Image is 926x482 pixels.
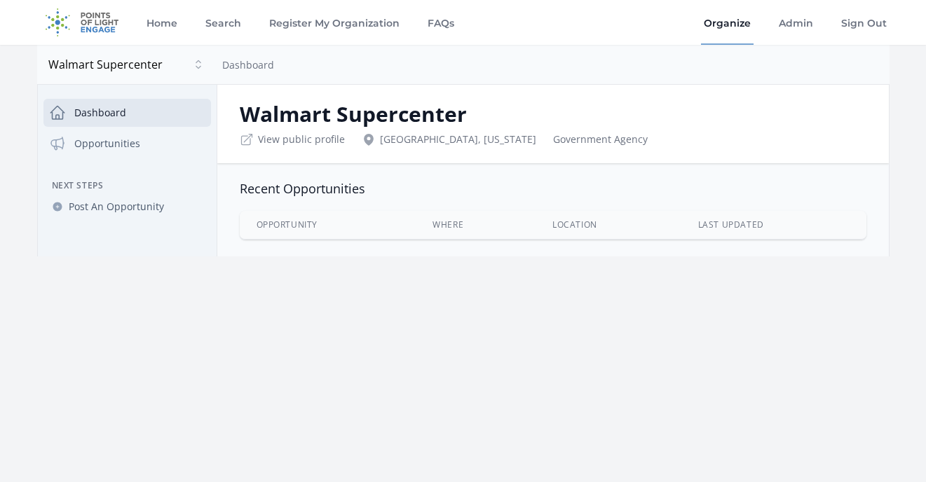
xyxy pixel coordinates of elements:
a: Dashboard [222,58,274,71]
a: Opportunities [43,130,211,158]
h2: Walmart Supercenter [240,102,866,127]
th: Where [416,211,536,239]
div: [GEOGRAPHIC_DATA], [US_STATE] [362,132,536,146]
div: Government Agency [553,132,648,146]
th: Last Updated [681,211,866,239]
span: Walmart Supercenter [48,56,189,73]
span: Post An Opportunity [69,200,164,214]
button: Walmart Supercenter [43,50,211,78]
nav: Breadcrumb [222,56,274,73]
a: Dashboard [43,99,211,127]
h3: Next Steps [43,180,211,191]
a: View public profile [258,132,345,146]
th: Location [536,211,681,239]
h3: Recent Opportunities [240,180,866,197]
a: Post An Opportunity [43,194,211,219]
th: Opportunity [240,211,416,239]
